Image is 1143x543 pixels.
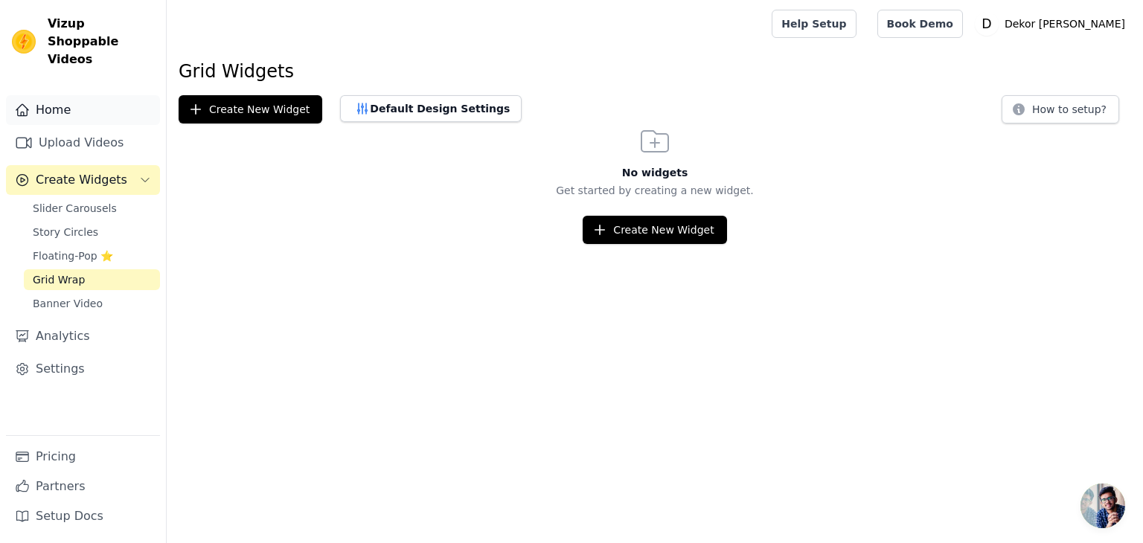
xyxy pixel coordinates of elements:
[179,95,322,123] button: Create New Widget
[24,293,160,314] a: Banner Video
[772,10,856,38] a: Help Setup
[6,442,160,472] a: Pricing
[167,165,1143,180] h3: No widgets
[36,171,127,189] span: Create Widgets
[6,501,160,531] a: Setup Docs
[6,354,160,384] a: Settings
[6,165,160,195] button: Create Widgets
[583,216,726,244] button: Create New Widget
[340,95,522,122] button: Default Design Settings
[982,16,991,31] text: D
[24,245,160,266] a: Floating-Pop ⭐
[6,472,160,501] a: Partners
[1002,95,1119,123] button: How to setup?
[877,10,963,38] a: Book Demo
[179,60,1131,83] h1: Grid Widgets
[6,128,160,158] a: Upload Videos
[167,183,1143,198] p: Get started by creating a new widget.
[33,201,117,216] span: Slider Carousels
[6,321,160,351] a: Analytics
[24,222,160,242] a: Story Circles
[24,269,160,290] a: Grid Wrap
[33,296,103,311] span: Banner Video
[999,10,1131,37] p: Dekor [PERSON_NAME]
[1080,483,1125,528] a: Açık sohbet
[1002,106,1119,120] a: How to setup?
[33,248,113,263] span: Floating-Pop ⭐
[12,30,36,54] img: Vizup
[33,272,85,287] span: Grid Wrap
[6,95,160,125] a: Home
[24,198,160,219] a: Slider Carousels
[975,10,1131,37] button: D Dekor [PERSON_NAME]
[48,15,154,68] span: Vizup Shoppable Videos
[33,225,98,240] span: Story Circles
